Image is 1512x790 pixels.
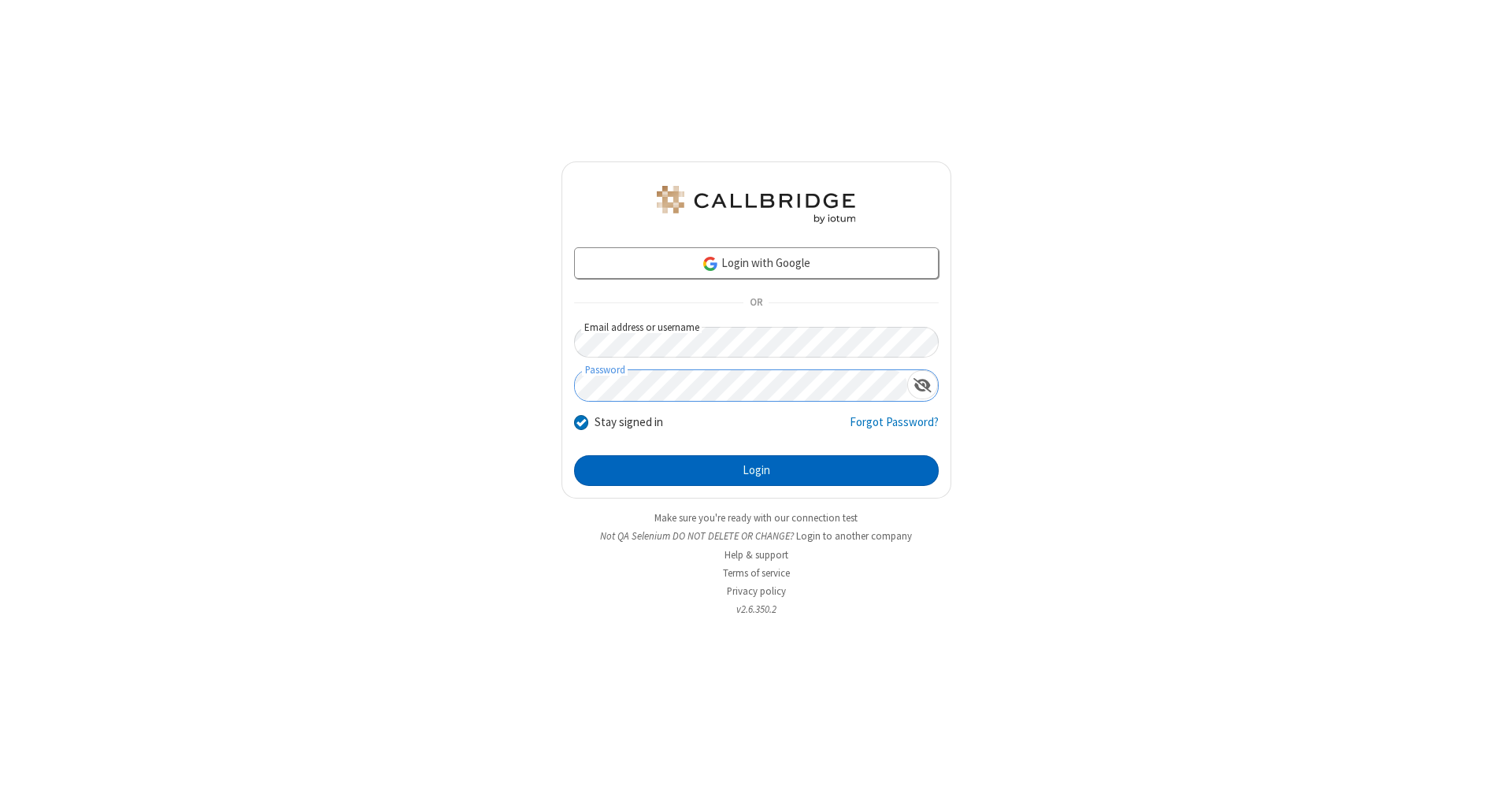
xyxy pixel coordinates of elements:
[702,255,719,273] img: google-icon.png
[595,414,663,432] label: Stay signed in
[743,292,769,314] span: OR
[654,186,858,224] img: QA Selenium DO NOT DELETE OR CHANGE
[724,548,788,562] a: Help & support
[796,529,912,543] button: Login to another company
[574,327,939,358] input: Email address or username
[907,370,938,399] div: Show password
[723,566,790,580] a: Terms of service
[575,370,907,401] input: Password
[574,247,939,279] a: Login with Google
[727,584,786,598] a: Privacy policy
[654,511,858,525] a: Make sure you're ready with our connection test
[850,414,939,443] a: Forgot Password?
[561,529,951,543] li: Not QA Selenium DO NOT DELETE OR CHANGE?
[561,602,951,617] li: v2.6.350.2
[574,455,939,487] button: Login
